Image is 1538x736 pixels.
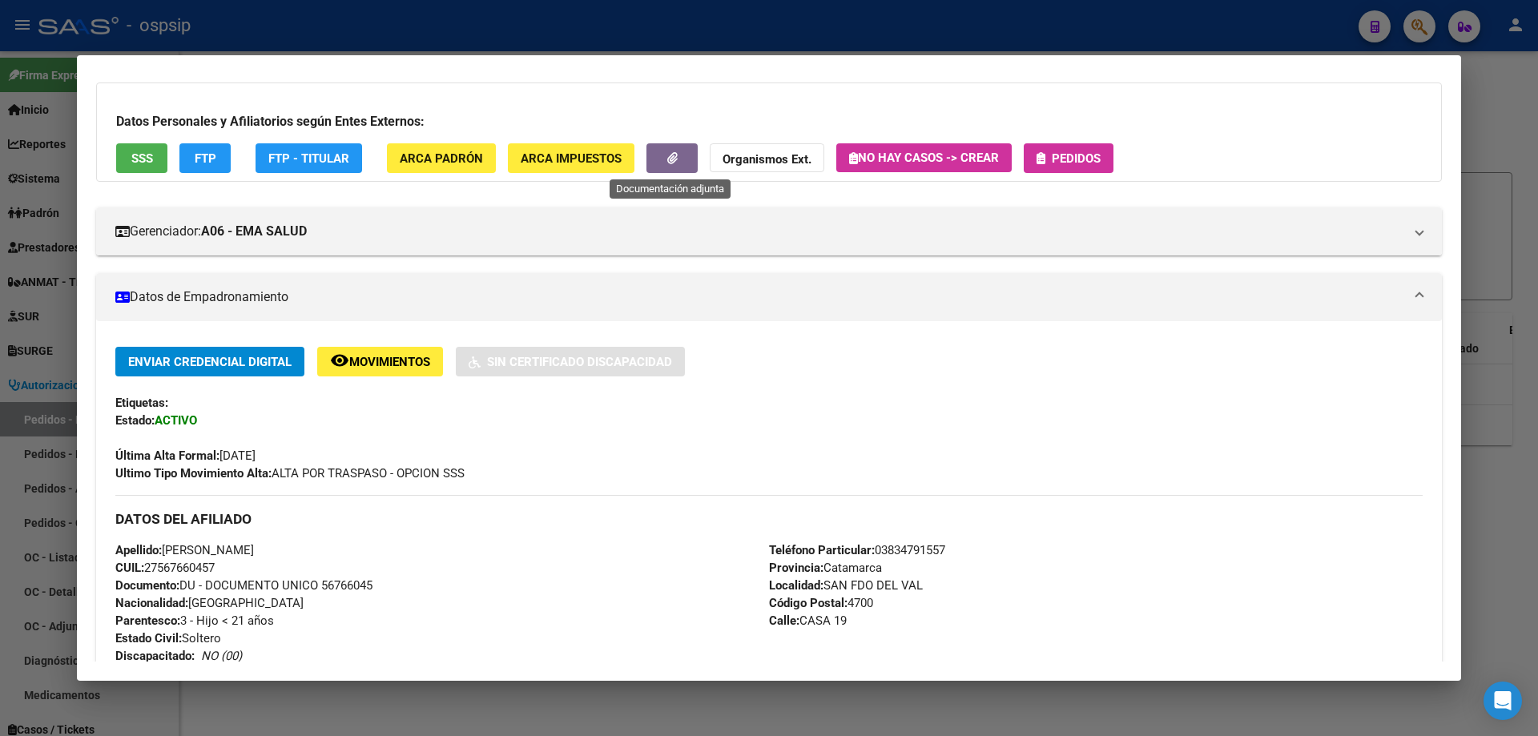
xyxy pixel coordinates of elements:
strong: Etiquetas: [115,396,168,410]
mat-expansion-panel-header: Datos de Empadronamiento [96,273,1442,321]
span: FTP - Titular [268,151,349,166]
strong: Última Alta Formal: [115,448,219,463]
span: Soltero [115,631,221,646]
strong: Calle: [769,613,799,628]
button: No hay casos -> Crear [836,143,1012,172]
span: ARCA Impuestos [521,151,622,166]
span: [DATE] [115,448,256,463]
mat-panel-title: Gerenciador: [115,222,1403,241]
strong: Localidad: [769,578,823,593]
span: 3 - Hijo < 21 años [115,613,274,628]
h3: Datos Personales y Afiliatorios según Entes Externos: [116,112,1422,131]
strong: Discapacitado: [115,649,195,663]
span: Pedidos [1052,151,1101,166]
strong: Estado Civil: [115,631,182,646]
span: 03834791557 [769,543,945,557]
button: ARCA Impuestos [508,143,634,173]
strong: Código Postal: [769,596,848,610]
button: Organismos Ext. [710,143,824,173]
strong: Ultimo Tipo Movimiento Alta: [115,466,272,481]
button: Sin Certificado Discapacidad [456,347,685,376]
span: Sin Certificado Discapacidad [487,355,672,369]
span: FTP [195,151,216,166]
strong: Documento: [115,578,179,593]
span: [PERSON_NAME] [115,543,254,557]
span: DU - DOCUMENTO UNICO 56766045 [115,578,372,593]
mat-icon: remove_red_eye [330,351,349,370]
strong: Teléfono Particular: [769,543,875,557]
strong: Apellido: [115,543,162,557]
span: SSS [131,151,153,166]
div: Open Intercom Messenger [1484,682,1522,720]
strong: ACTIVO [155,413,197,428]
strong: Parentesco: [115,613,180,628]
strong: Nacionalidad: [115,596,188,610]
strong: Estado: [115,413,155,428]
span: SAN FDO DEL VAL [769,578,923,593]
span: Enviar Credencial Digital [128,355,292,369]
strong: Provincia: [769,561,823,575]
button: SSS [116,143,167,173]
strong: A06 - EMA SALUD [201,222,307,241]
i: NO (00) [201,649,242,663]
button: Pedidos [1024,143,1113,173]
span: Movimientos [349,355,430,369]
h3: DATOS DEL AFILIADO [115,510,1423,528]
button: ARCA Padrón [387,143,496,173]
mat-expansion-panel-header: Gerenciador:A06 - EMA SALUD [96,207,1442,255]
span: Catamarca [769,561,882,575]
button: FTP - Titular [256,143,362,173]
mat-panel-title: Datos de Empadronamiento [115,288,1403,307]
span: No hay casos -> Crear [849,151,999,165]
span: ALTA POR TRASPASO - OPCION SSS [115,466,465,481]
span: 4700 [769,596,873,610]
button: FTP [179,143,231,173]
button: Enviar Credencial Digital [115,347,304,376]
strong: Organismos Ext. [723,152,811,167]
button: Movimientos [317,347,443,376]
span: CASA 19 [769,613,847,628]
span: [GEOGRAPHIC_DATA] [115,596,304,610]
span: 27567660457 [115,561,215,575]
strong: CUIL: [115,561,144,575]
span: ARCA Padrón [400,151,483,166]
